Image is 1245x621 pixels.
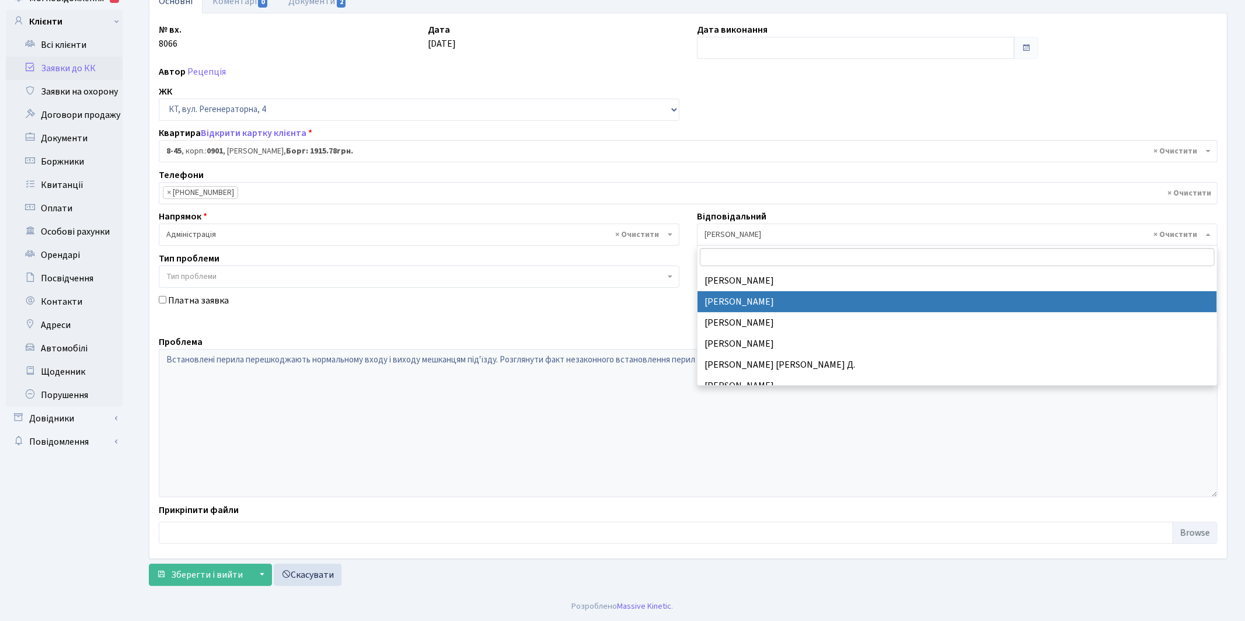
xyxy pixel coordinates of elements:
li: [PERSON_NAME] [698,375,1217,396]
a: Орендарі [6,243,123,267]
a: Відкрити картку клієнта [201,127,306,139]
div: 8066 [150,23,419,59]
a: Скасувати [274,564,341,586]
span: <b>8-45</b>, корп.: <b>0901</b>, Вангородський Дмитро Павлович, <b>Борг: 1915.78грн.</b> [166,145,1203,157]
a: Рецепція [187,65,226,78]
span: Видалити всі елементи [615,229,659,240]
span: Адміністрація [166,229,665,240]
a: Адреси [6,313,123,337]
a: Заявки до КК [6,57,123,80]
button: Зберегти і вийти [149,564,250,586]
span: Якін Іван [705,229,1203,240]
label: Відповідальний [697,210,766,224]
li: (067) 402-70-92 [163,186,238,199]
b: Борг: 1915.78грн. [286,145,353,157]
a: Заявки на охорону [6,80,123,103]
span: Видалити всі елементи [1153,145,1197,157]
label: Дата [428,23,450,37]
a: Massive Kinetic [618,600,672,612]
a: Оплати [6,197,123,220]
label: Напрямок [159,210,207,224]
a: Боржники [6,150,123,173]
li: [PERSON_NAME] [698,270,1217,291]
span: Видалити всі елементи [1167,187,1211,199]
label: Автор [159,65,186,79]
label: Проблема [159,335,203,349]
li: [PERSON_NAME] [698,291,1217,312]
label: Телефони [159,168,204,182]
a: Посвідчення [6,267,123,290]
li: [PERSON_NAME] [698,333,1217,354]
label: № вх. [159,23,182,37]
label: Платна заявка [168,294,229,308]
li: [PERSON_NAME] [698,312,1217,333]
a: Щоденник [6,360,123,383]
span: × [167,187,171,198]
a: Довідники [6,407,123,430]
a: Особові рахунки [6,220,123,243]
a: Клієнти [6,10,123,33]
div: Розроблено . [572,600,674,613]
div: [DATE] [419,23,688,59]
a: Договори продажу [6,103,123,127]
a: Квитанції [6,173,123,197]
a: Контакти [6,290,123,313]
textarea: Встановлені перила перешкоджають нормальному входу і виходу мешканцям під'їзду. Розглянути факт н... [159,349,1218,497]
span: <b>8-45</b>, корп.: <b>0901</b>, Вангородський Дмитро Павлович, <b>Борг: 1915.78грн.</b> [159,140,1218,162]
label: Прикріпити файли [159,503,239,517]
li: [PERSON_NAME] [PERSON_NAME] Д. [698,354,1217,375]
label: ЖК [159,85,172,99]
a: Документи [6,127,123,150]
label: Квартира [159,126,312,140]
span: Тип проблеми [166,271,217,282]
label: Тип проблеми [159,252,219,266]
b: 0901 [207,145,223,157]
b: 8-45 [166,145,182,157]
span: Зберегти і вийти [171,568,243,581]
span: Адміністрація [159,224,679,246]
span: Видалити всі елементи [1153,229,1197,240]
a: Порушення [6,383,123,407]
label: Дата виконання [697,23,768,37]
a: Всі клієнти [6,33,123,57]
a: Повідомлення [6,430,123,453]
span: Якін Іван [697,224,1218,246]
a: Автомобілі [6,337,123,360]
